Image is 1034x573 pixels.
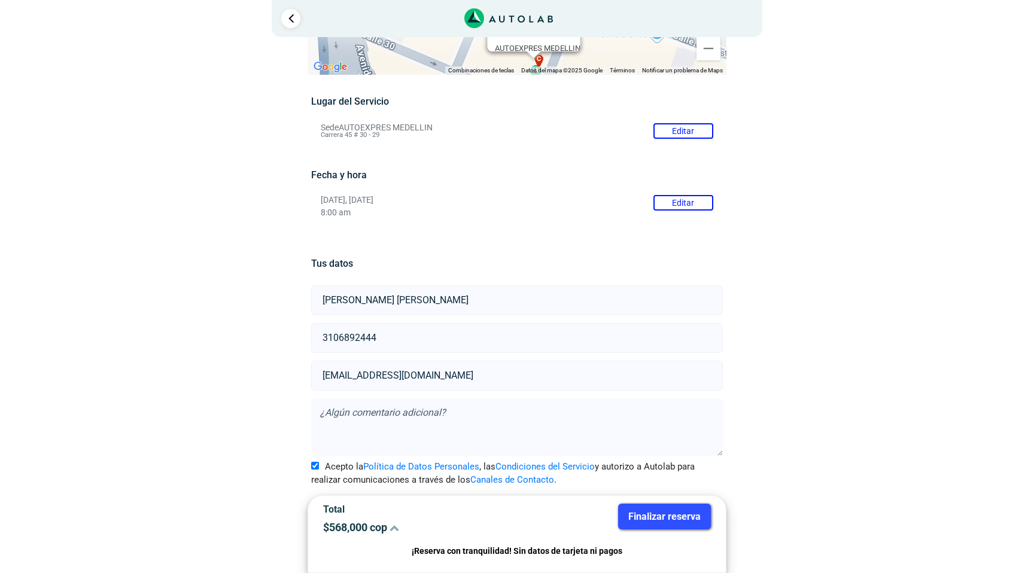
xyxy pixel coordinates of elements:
[464,12,554,23] a: Link al sitio de autolab
[495,44,580,62] div: Carrera 45 # 30 - 29
[323,544,711,558] p: ¡Reserva con tranquilidad! Sin datos de tarjeta ni pagos
[618,504,711,529] button: Finalizar reserva
[610,67,635,74] a: Términos (se abre en una nueva pestaña)
[323,521,508,534] p: $ 568,000 cop
[363,461,479,472] a: Política de Datos Personales
[311,59,350,75] a: Abre esta zona en Google Maps (se abre en una nueva ventana)
[495,461,595,472] a: Condiciones del Servicio
[448,66,514,75] button: Combinaciones de teclas
[537,54,542,65] span: c
[311,460,722,487] label: Acepto la , las y autorizo a Autolab para realizar comunicaciones a través de los .
[323,504,508,515] p: Total
[554,12,583,41] button: Cerrar
[311,169,722,181] h5: Fecha y hora
[521,67,603,74] span: Datos del mapa ©2025 Google
[697,36,720,60] button: Reducir
[495,44,580,53] b: AUTOEXPRES MEDELLIN
[311,96,722,107] h5: Lugar del Servicio
[281,9,300,28] a: Ir al paso anterior
[311,323,722,353] input: Celular
[321,208,713,218] p: 8:00 am
[470,474,554,485] a: Canales de Contacto
[642,67,723,74] a: Notificar un problema de Maps
[311,285,722,315] input: Nombre y apellido
[321,195,713,205] p: [DATE], [DATE]
[311,59,350,75] img: Google
[311,361,722,391] input: Correo electrónico
[311,258,722,269] h5: Tus datos
[653,195,713,211] button: Editar
[311,462,319,470] input: Acepto laPolítica de Datos Personales, lasCondiciones del Servicioy autorizo a Autolab para reali...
